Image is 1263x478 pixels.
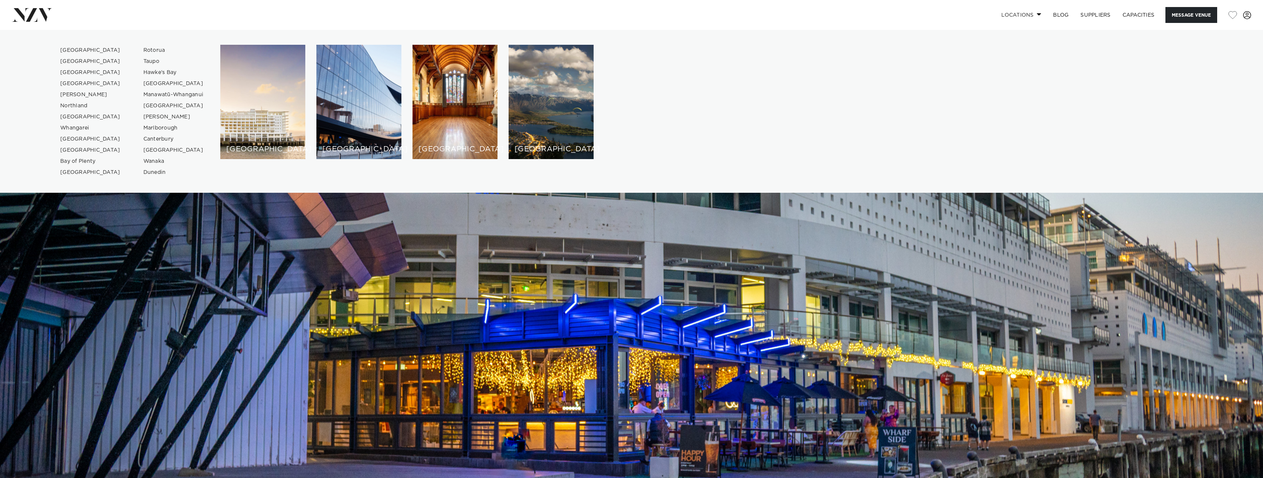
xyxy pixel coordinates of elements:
[54,145,126,156] a: [GEOGRAPHIC_DATA]
[226,145,299,153] h6: [GEOGRAPHIC_DATA]
[137,134,210,145] a: Canterbury
[515,145,588,153] h6: [GEOGRAPHIC_DATA]
[54,56,126,67] a: [GEOGRAPHIC_DATA]
[12,8,52,21] img: nzv-logo.png
[54,45,126,56] a: [GEOGRAPHIC_DATA]
[137,100,210,111] a: [GEOGRAPHIC_DATA]
[137,122,210,134] a: Marlborough
[54,111,126,122] a: [GEOGRAPHIC_DATA]
[54,100,126,111] a: Northland
[54,156,126,167] a: Bay of Plenty
[418,145,492,153] h6: [GEOGRAPHIC_DATA]
[316,45,401,159] a: Wellington venues [GEOGRAPHIC_DATA]
[1074,7,1116,23] a: SUPPLIERS
[412,45,498,159] a: Christchurch venues [GEOGRAPHIC_DATA]
[54,67,126,78] a: [GEOGRAPHIC_DATA]
[54,122,126,134] a: Whangarei
[137,167,210,178] a: Dunedin
[137,145,210,156] a: [GEOGRAPHIC_DATA]
[137,156,210,167] a: Wanaka
[137,45,210,56] a: Rotorua
[137,89,210,100] a: Manawatū-Whanganui
[137,56,210,67] a: Taupo
[509,45,594,159] a: Queenstown venues [GEOGRAPHIC_DATA]
[54,167,126,178] a: [GEOGRAPHIC_DATA]
[322,145,395,153] h6: [GEOGRAPHIC_DATA]
[137,67,210,78] a: Hawke's Bay
[995,7,1047,23] a: Locations
[137,78,210,89] a: [GEOGRAPHIC_DATA]
[1047,7,1074,23] a: BLOG
[1165,7,1217,23] button: Message Venue
[137,111,210,122] a: [PERSON_NAME]
[1117,7,1161,23] a: Capacities
[54,89,126,100] a: [PERSON_NAME]
[54,78,126,89] a: [GEOGRAPHIC_DATA]
[54,134,126,145] a: [GEOGRAPHIC_DATA]
[220,45,305,159] a: Auckland venues [GEOGRAPHIC_DATA]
